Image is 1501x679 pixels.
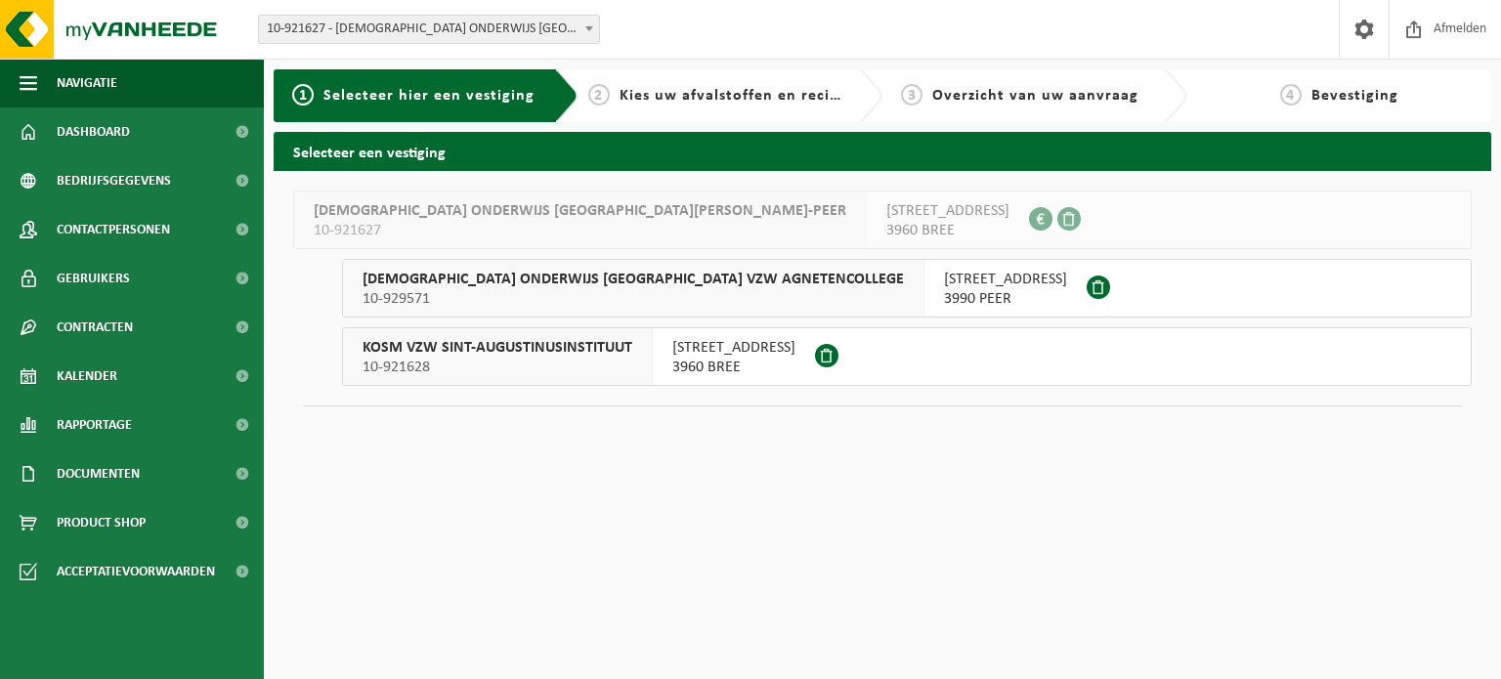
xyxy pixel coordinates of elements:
[901,84,922,106] span: 3
[314,201,846,221] span: [DEMOGRAPHIC_DATA] ONDERWIJS [GEOGRAPHIC_DATA][PERSON_NAME]-PEER
[886,221,1009,240] span: 3960 BREE
[363,270,904,289] span: [DEMOGRAPHIC_DATA] ONDERWIJS [GEOGRAPHIC_DATA] VZW AGNETENCOLLEGE
[620,88,888,104] span: Kies uw afvalstoffen en recipiënten
[57,107,130,156] span: Dashboard
[314,221,846,240] span: 10-921627
[363,358,632,377] span: 10-921628
[932,88,1138,104] span: Overzicht van uw aanvraag
[57,205,170,254] span: Contactpersonen
[363,289,904,309] span: 10-929571
[259,16,599,43] span: 10-921627 - KATHOLIEK ONDERWIJS SINT-MICHIEL BOCHOLT-BREE-PEER - BREE
[57,303,133,352] span: Contracten
[57,498,146,547] span: Product Shop
[57,547,215,596] span: Acceptatievoorwaarden
[886,201,1009,221] span: [STREET_ADDRESS]
[588,84,610,106] span: 2
[672,358,795,377] span: 3960 BREE
[57,59,117,107] span: Navigatie
[57,156,171,205] span: Bedrijfsgegevens
[57,449,140,498] span: Documenten
[323,88,535,104] span: Selecteer hier een vestiging
[274,132,1491,170] h2: Selecteer een vestiging
[363,338,632,358] span: KOSM VZW SINT-AUGUSTINUSINSTITUUT
[258,15,600,44] span: 10-921627 - KATHOLIEK ONDERWIJS SINT-MICHIEL BOCHOLT-BREE-PEER - BREE
[57,352,117,401] span: Kalender
[944,270,1067,289] span: [STREET_ADDRESS]
[1311,88,1398,104] span: Bevestiging
[292,84,314,106] span: 1
[342,259,1472,318] button: [DEMOGRAPHIC_DATA] ONDERWIJS [GEOGRAPHIC_DATA] VZW AGNETENCOLLEGE 10-929571 [STREET_ADDRESS]3990 ...
[944,289,1067,309] span: 3990 PEER
[672,338,795,358] span: [STREET_ADDRESS]
[57,401,132,449] span: Rapportage
[57,254,130,303] span: Gebruikers
[342,327,1472,386] button: KOSM VZW SINT-AUGUSTINUSINSTITUUT 10-921628 [STREET_ADDRESS]3960 BREE
[1280,84,1302,106] span: 4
